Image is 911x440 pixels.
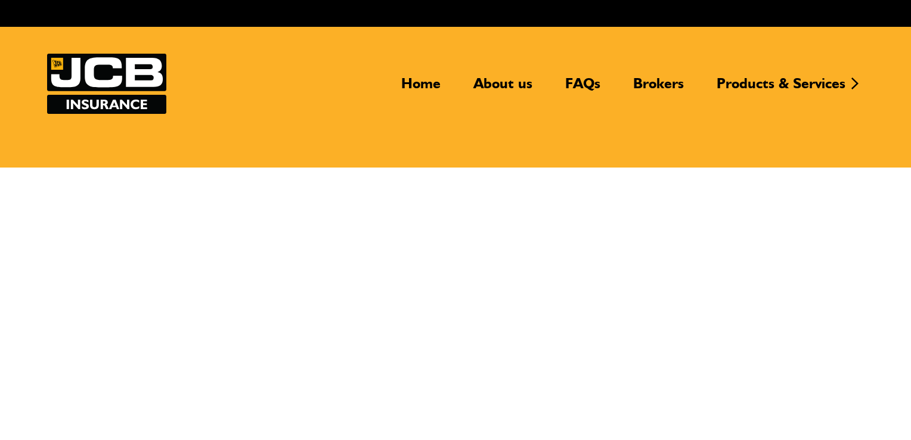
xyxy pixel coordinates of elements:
a: Brokers [624,75,693,102]
a: Home [392,75,450,102]
img: JCB Insurance Services logo [47,54,166,114]
a: Products & Services [708,75,854,102]
a: About us [464,75,541,102]
a: FAQs [556,75,609,102]
a: JCB Insurance Services [47,54,166,114]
